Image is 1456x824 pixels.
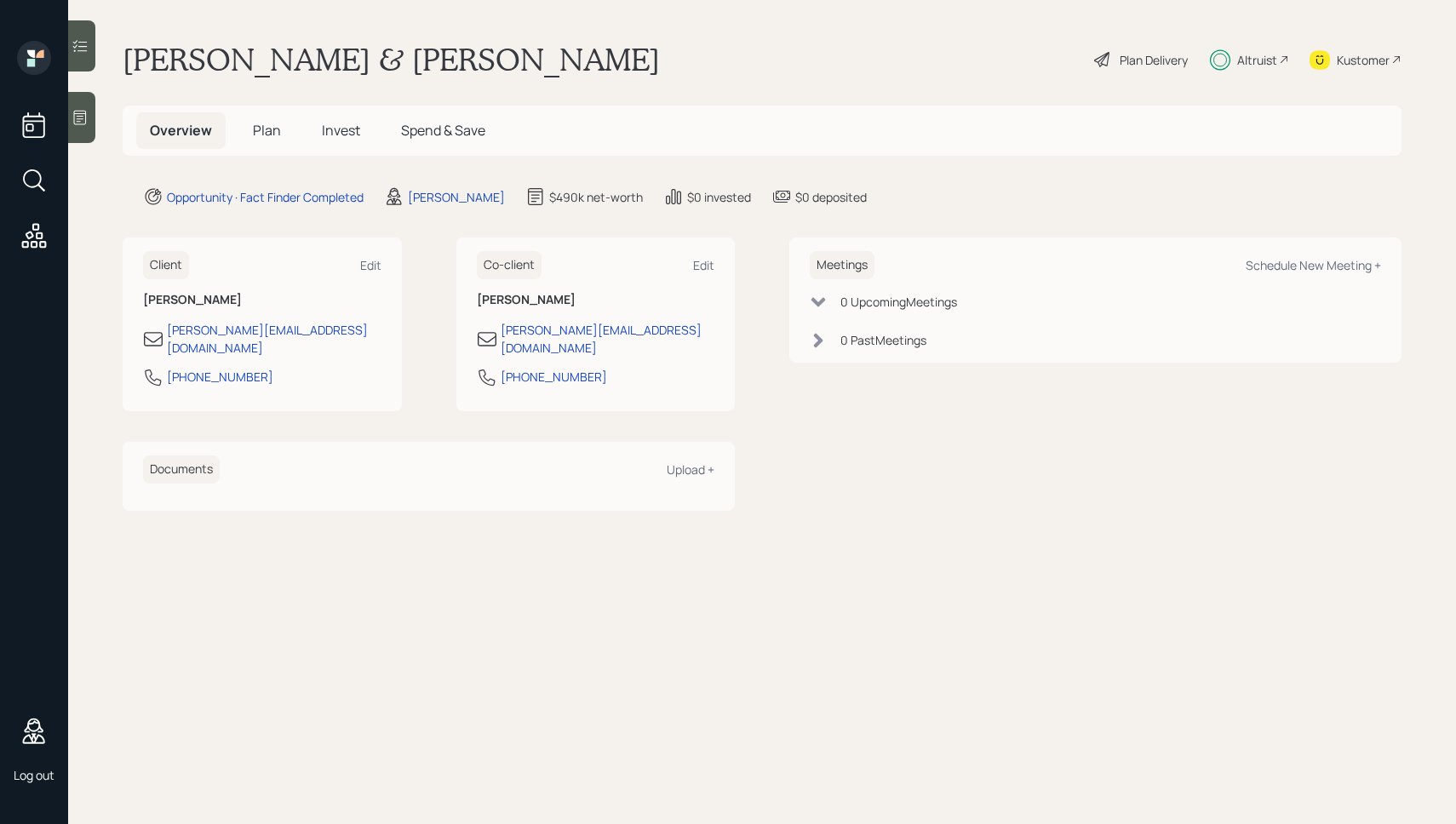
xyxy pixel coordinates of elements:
h6: Client [143,251,189,279]
div: Log out [14,767,54,783]
h1: [PERSON_NAME] & [PERSON_NAME] [123,41,660,78]
div: Upload + [667,461,714,478]
div: Schedule New Meeting + [1246,257,1381,273]
div: $0 deposited [795,188,867,206]
h6: Meetings [810,251,874,279]
h6: Documents [143,455,220,484]
div: [PERSON_NAME][EMAIL_ADDRESS][DOMAIN_NAME] [167,321,381,357]
span: Overview [150,121,212,140]
div: Plan Delivery [1120,51,1188,69]
div: Edit [360,257,381,273]
div: [PERSON_NAME] [408,188,505,206]
h6: [PERSON_NAME] [477,293,715,307]
div: Opportunity · Fact Finder Completed [167,188,364,206]
div: [PHONE_NUMBER] [501,368,607,386]
div: Altruist [1237,51,1277,69]
span: Plan [253,121,281,140]
div: [PHONE_NUMBER] [167,368,273,386]
h6: [PERSON_NAME] [143,293,381,307]
div: 0 Upcoming Meeting s [840,293,957,311]
div: [PERSON_NAME][EMAIL_ADDRESS][DOMAIN_NAME] [501,321,715,357]
div: 0 Past Meeting s [840,331,926,349]
div: Edit [693,257,714,273]
div: $490k net-worth [549,188,643,206]
div: Kustomer [1337,51,1390,69]
div: $0 invested [687,188,751,206]
h6: Co-client [477,251,542,279]
span: Spend & Save [401,121,485,140]
span: Invest [322,121,360,140]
